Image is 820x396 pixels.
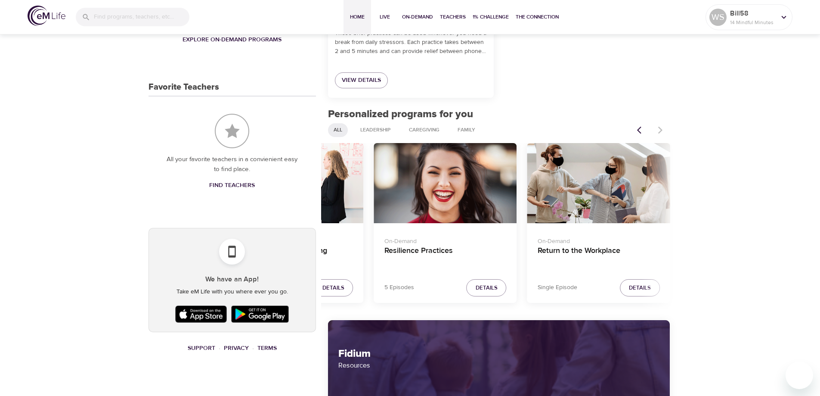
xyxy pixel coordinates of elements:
[374,12,395,22] span: Live
[404,126,445,134] span: Caregiving
[730,8,776,19] p: Bill58
[252,343,254,354] li: ·
[355,126,396,134] span: Leadership
[440,12,466,22] span: Teachers
[173,303,229,325] img: Apple App Store
[215,114,249,148] img: Favorite Teachers
[188,344,215,352] a: Support
[403,123,445,137] div: Caregiving
[473,12,509,22] span: 1% Challenge
[355,123,396,137] div: Leadership
[347,12,368,22] span: Home
[166,155,299,174] p: All your favorite teachers in a convienient easy to find place.
[342,75,381,86] span: View Details
[209,180,255,191] span: Find Teachers
[183,34,282,45] span: Explore On-Demand Programs
[338,348,660,360] h2: Fidium
[538,234,660,246] p: On-Demand
[328,123,348,137] div: All
[28,6,65,26] img: logo
[313,279,353,297] button: Details
[516,12,559,22] span: The Connection
[527,143,670,224] button: Return to the Workplace
[730,19,776,26] p: 14 Mindful Minutes
[156,275,309,284] h5: We have an App!
[452,123,481,137] div: Family
[94,8,189,26] input: Find programs, teachers, etc...
[229,303,291,325] img: Google Play Store
[384,234,507,246] p: On-Demand
[632,121,651,140] button: Previous items
[179,32,285,48] a: Explore On-Demand Programs
[452,126,480,134] span: Family
[467,279,507,297] button: Details
[206,178,258,193] a: Find Teachers
[328,126,347,134] span: All
[538,246,660,267] h4: Return to the Workplace
[219,343,220,354] li: ·
[402,12,433,22] span: On-Demand
[231,234,353,246] p: On-Demand
[156,287,309,296] p: Take eM Life with you where ever you go.
[221,143,364,224] button: Purposeful Decision Making
[149,82,219,92] h3: Favorite Teachers
[224,344,249,352] a: Privacy
[322,283,344,293] span: Details
[629,283,651,293] span: Details
[384,246,507,267] h4: Resilience Practices
[384,283,414,292] p: 5 Episodes
[786,362,813,389] iframe: Button to launch messaging window
[538,283,577,292] p: Single Episode
[338,360,660,371] p: Resources
[620,279,660,297] button: Details
[231,246,353,267] h4: Purposeful Decision Making
[476,283,498,293] span: Details
[328,108,670,121] h2: Personalized programs for you
[374,143,517,224] button: Resilience Practices
[335,29,487,56] p: These brief practices can be used whenever you need a break from daily stressors. Each practice t...
[149,343,316,354] nav: breadcrumb
[709,9,727,26] div: WS
[257,344,277,352] a: Terms
[335,72,388,88] a: View Details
